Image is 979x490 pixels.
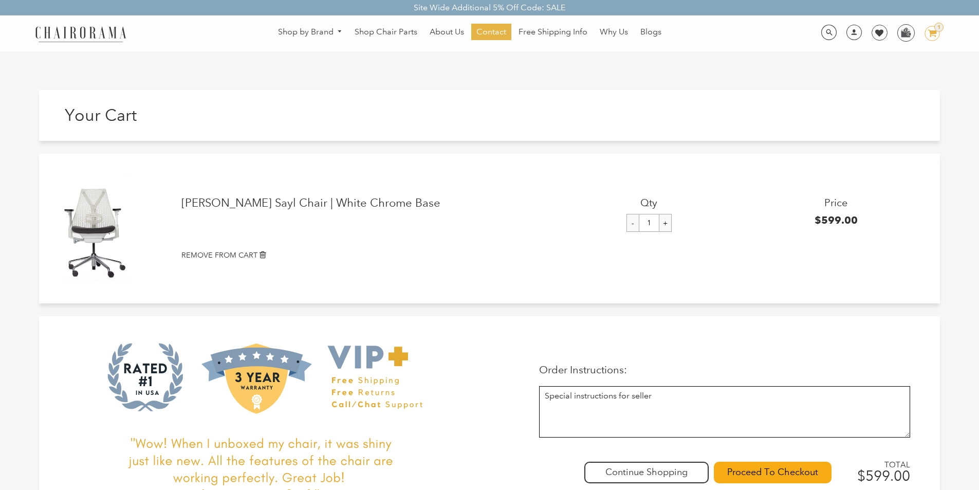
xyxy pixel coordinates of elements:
h3: Price [743,196,930,209]
span: About Us [430,27,464,38]
p: Order Instructions: [539,364,910,376]
span: Free Shipping Info [519,27,587,38]
img: WhatsApp_Image_2024-07-12_at_16.23.01.webp [898,25,914,40]
img: Herman Miller Sayl Chair | White Chrome Base [57,174,130,283]
a: Free Shipping Info [513,24,593,40]
a: Shop Chair Parts [349,24,422,40]
span: Contact [476,27,506,38]
span: TOTAL [852,460,910,469]
a: Blogs [635,24,667,40]
small: REMOVE FROM CART [181,250,257,260]
a: [PERSON_NAME] Sayl Chair | White Chrome Base [181,196,556,210]
div: 1 [934,23,944,32]
a: Shop by Brand [273,24,348,40]
span: $599.00 [815,214,858,226]
input: + [659,214,672,232]
span: Why Us [600,27,628,38]
a: About Us [424,24,469,40]
div: Continue Shopping [584,462,709,483]
h3: Qty [556,196,743,209]
a: Contact [471,24,511,40]
nav: DesktopNavigation [176,24,764,43]
span: $599.00 [857,467,910,484]
span: Blogs [640,27,661,38]
a: Why Us [595,24,633,40]
img: chairorama [29,25,132,43]
h1: Your Cart [65,105,489,125]
span: Shop Chair Parts [355,27,417,38]
a: REMOVE FROM CART [181,250,930,261]
input: Proceed To Checkout [714,462,832,483]
input: - [626,214,639,232]
a: 1 [917,26,940,41]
